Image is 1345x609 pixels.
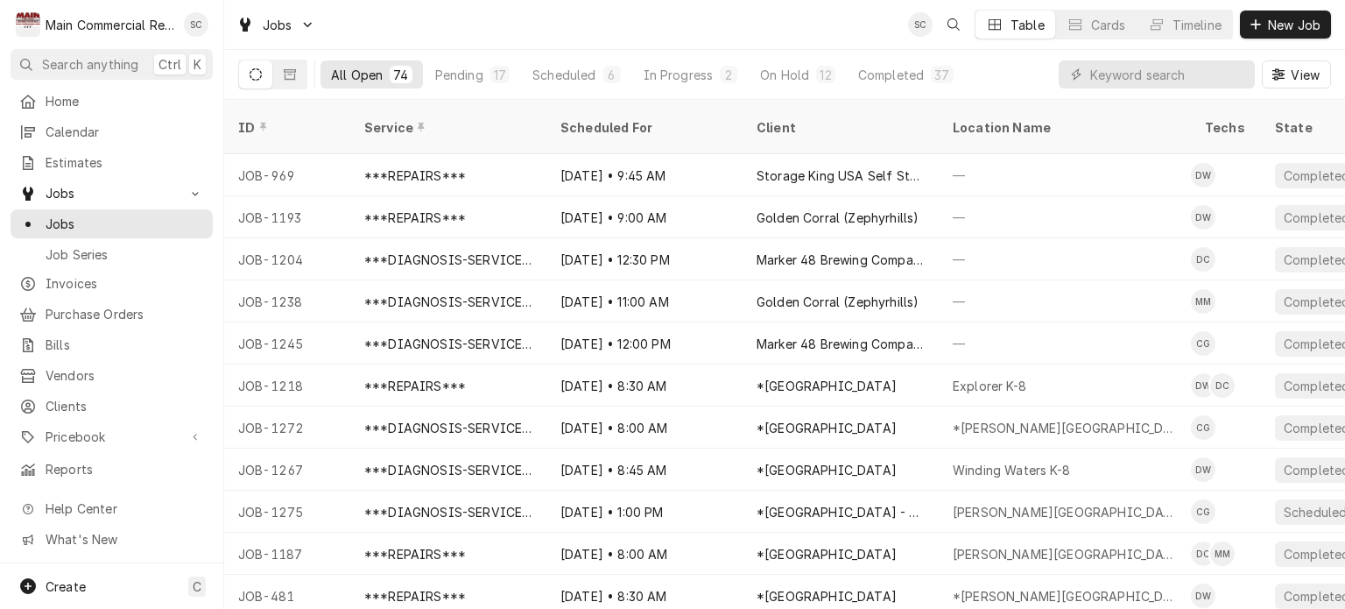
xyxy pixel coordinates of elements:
[11,455,213,484] a: Reports
[11,179,213,208] a: Go to Jobs
[11,392,213,421] a: Clients
[46,274,204,293] span: Invoices
[46,428,178,446] span: Pricebook
[908,12,933,37] div: SC
[546,154,743,196] div: [DATE] • 9:45 AM
[644,66,714,84] div: In Progress
[546,407,743,449] div: [DATE] • 8:00 AM
[1191,415,1215,440] div: CG
[546,196,743,238] div: [DATE] • 9:00 AM
[760,66,809,84] div: On Hold
[939,196,1191,238] div: —
[757,251,925,269] div: Marker 48 Brewing Company
[939,280,1191,322] div: —
[1191,373,1215,398] div: Dorian Wertz's Avatar
[46,460,204,478] span: Reports
[224,238,350,280] div: JOB-1204
[1191,415,1215,440] div: Caleb Gorton's Avatar
[1210,542,1235,566] div: Mike Marchese's Avatar
[11,494,213,523] a: Go to Help Center
[1172,16,1222,34] div: Timeline
[1205,118,1247,137] div: Techs
[953,545,1177,563] div: [PERSON_NAME][GEOGRAPHIC_DATA]
[224,196,350,238] div: JOB-1193
[184,12,208,37] div: Sharon Campbell's Avatar
[757,335,925,353] div: Marker 48 Brewing Company
[1191,331,1215,356] div: Caleb Gorton's Avatar
[953,461,1070,479] div: Winding Waters K-8
[11,240,213,269] a: Job Series
[46,530,202,549] span: What's New
[1262,60,1331,89] button: View
[757,587,897,605] div: *[GEOGRAPHIC_DATA]
[1191,373,1215,398] div: DW
[953,587,1177,605] div: *[PERSON_NAME][GEOGRAPHIC_DATA]
[11,49,213,80] button: Search anythingCtrlK
[1210,373,1235,398] div: Dylan Crawford's Avatar
[1090,60,1246,89] input: Keyword search
[238,118,333,137] div: ID
[11,87,213,116] a: Home
[1210,373,1235,398] div: DC
[46,499,202,518] span: Help Center
[757,166,925,185] div: Storage King USA Self Storage
[46,153,204,172] span: Estimates
[42,55,138,74] span: Search anything
[723,66,734,84] div: 2
[953,377,1026,395] div: Explorer K-8
[908,12,933,37] div: Sharon Campbell's Avatar
[11,525,213,554] a: Go to What's New
[934,66,949,84] div: 37
[757,209,919,227] div: Golden Corral (Zephyrhills)
[11,361,213,390] a: Vendors
[1264,16,1324,34] span: New Job
[1191,584,1215,608] div: DW
[560,118,725,137] div: Scheduled For
[193,577,201,596] span: C
[11,209,213,238] a: Jobs
[263,16,292,34] span: Jobs
[46,92,204,110] span: Home
[757,545,897,563] div: *[GEOGRAPHIC_DATA]
[184,12,208,37] div: SC
[1191,289,1215,314] div: MM
[224,280,350,322] div: JOB-1238
[532,66,595,84] div: Scheduled
[757,461,897,479] div: *[GEOGRAPHIC_DATA]
[194,55,201,74] span: K
[46,336,204,354] span: Bills
[1191,205,1215,230] div: DW
[757,293,919,311] div: Golden Corral (Zephyrhills)
[1191,247,1215,272] div: Dylan Crawford's Avatar
[224,365,350,407] div: JOB-1218
[224,407,350,449] div: JOB-1272
[393,66,408,84] div: 74
[224,154,350,196] div: JOB-969
[546,491,743,533] div: [DATE] • 1:00 PM
[1191,584,1215,608] div: Dorian Wertz's Avatar
[546,533,743,575] div: [DATE] • 8:00 AM
[757,377,897,395] div: *[GEOGRAPHIC_DATA]
[1191,289,1215,314] div: Mike Marchese's Avatar
[224,491,350,533] div: JOB-1275
[1191,331,1215,356] div: CG
[1191,205,1215,230] div: Dorian Wertz's Avatar
[364,118,529,137] div: Service
[1191,457,1215,482] div: DW
[46,366,204,385] span: Vendors
[46,305,204,323] span: Purchase Orders
[46,397,204,415] span: Clients
[1011,16,1045,34] div: Table
[953,419,1177,437] div: *[PERSON_NAME][GEOGRAPHIC_DATA]
[46,579,86,594] span: Create
[46,215,204,233] span: Jobs
[939,322,1191,365] div: —
[11,300,213,329] a: Purchase Orders
[46,184,178,202] span: Jobs
[16,12,40,37] div: Main Commercial Refrigeration Service's Avatar
[494,66,506,84] div: 17
[1191,542,1215,566] div: DC
[546,322,743,365] div: [DATE] • 12:00 PM
[224,533,350,575] div: JOB-1187
[546,365,743,407] div: [DATE] • 8:30 AM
